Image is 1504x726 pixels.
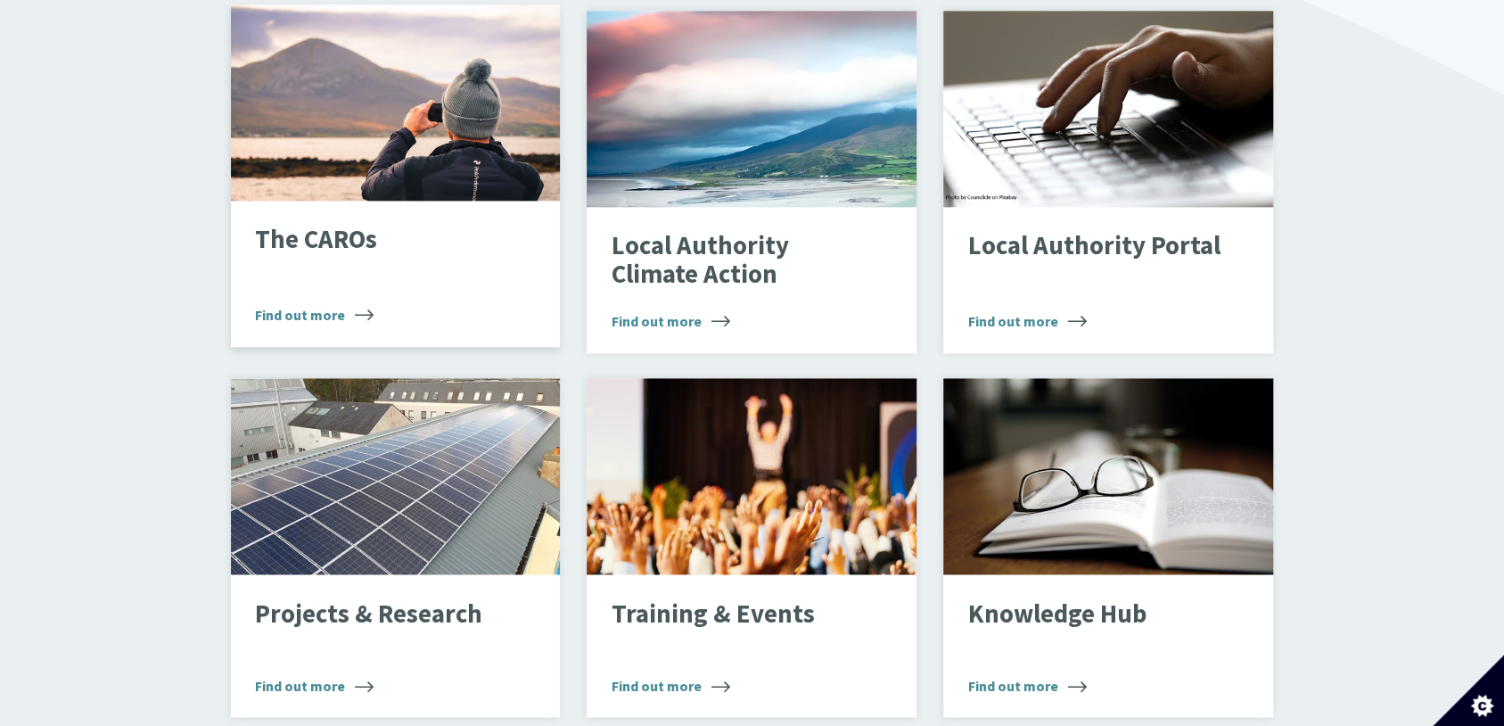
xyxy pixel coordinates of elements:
p: Training & Events [612,600,865,629]
a: Knowledge Hub Find out more [943,378,1273,717]
a: Projects & Research Find out more [231,378,561,717]
a: The CAROs Find out more [231,4,561,347]
span: Find out more [612,674,730,696]
span: Find out more [255,674,374,696]
span: Find out more [968,674,1087,696]
span: Find out more [968,310,1087,332]
p: Local Authority Portal [968,232,1221,260]
p: Local Authority Climate Action [612,232,865,288]
p: The CAROs [255,226,508,254]
a: Training & Events Find out more [587,378,916,717]
p: Knowledge Hub [968,600,1221,629]
span: Find out more [255,304,374,326]
p: Projects & Research [255,600,508,629]
a: Local Authority Portal Find out more [943,11,1273,353]
button: Set cookie preferences [1433,655,1504,726]
a: Local Authority Climate Action Find out more [587,11,916,353]
span: Find out more [612,310,730,332]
